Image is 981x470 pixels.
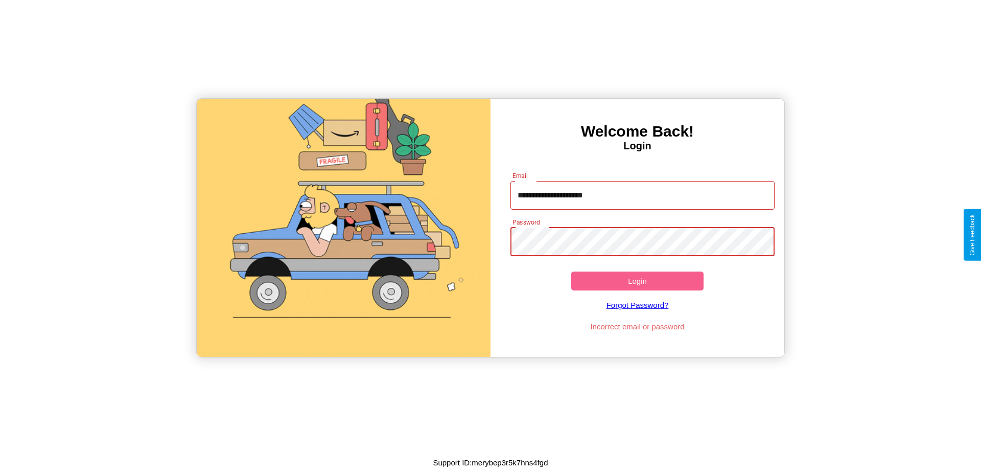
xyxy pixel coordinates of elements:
[491,123,784,140] h3: Welcome Back!
[512,218,540,227] label: Password
[197,99,491,357] img: gif
[505,290,770,320] a: Forgot Password?
[571,272,704,290] button: Login
[433,456,548,469] p: Support ID: merybep3r5k7hns4fgd
[505,320,770,333] p: Incorrect email or password
[512,171,528,180] label: Email
[491,140,784,152] h4: Login
[969,214,976,256] div: Give Feedback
